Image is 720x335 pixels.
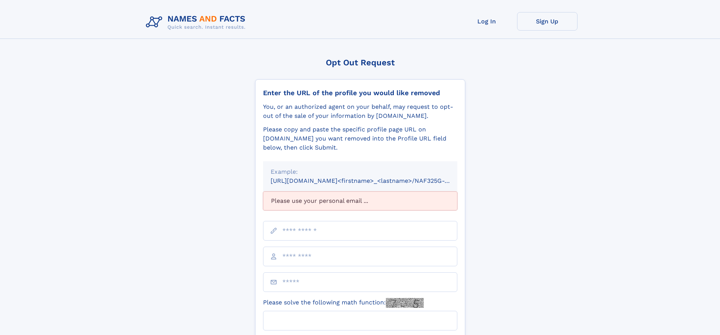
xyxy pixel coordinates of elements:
div: Enter the URL of the profile you would like removed [263,89,457,97]
div: Please use your personal email ... [263,191,457,210]
small: [URL][DOMAIN_NAME]<firstname>_<lastname>/NAF325G-xxxxxxxx [271,177,472,184]
div: Example: [271,167,450,176]
div: Please copy and paste the specific profile page URL on [DOMAIN_NAME] you want removed into the Pr... [263,125,457,152]
img: Logo Names and Facts [143,12,252,32]
a: Sign Up [517,12,578,31]
label: Please solve the following math function: [263,298,424,308]
div: Opt Out Request [255,58,465,67]
a: Log In [457,12,517,31]
div: You, or an authorized agent on your behalf, may request to opt-out of the sale of your informatio... [263,102,457,120]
